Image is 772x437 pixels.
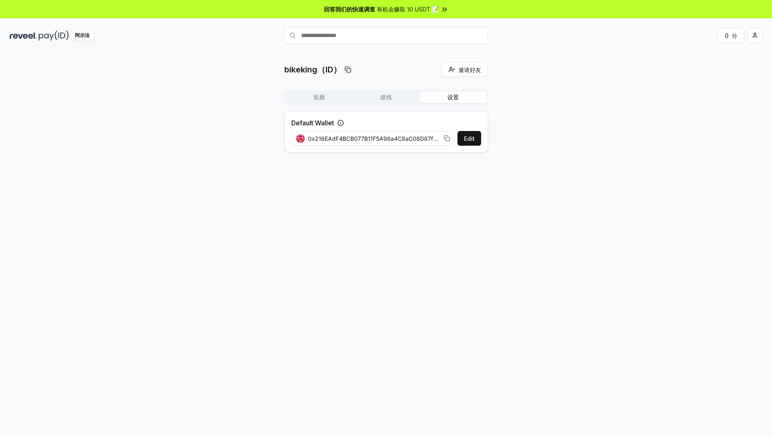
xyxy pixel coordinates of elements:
img: 揭示黑暗 [10,31,37,41]
font: bikeking（ID） [284,65,341,74]
font: 有机会赚取 10 USDT 📝 [377,6,439,13]
font: 阿尔法 [75,32,90,38]
font: 回答我们的快速调查 [324,6,375,13]
button: Edit [457,131,481,146]
img: 付款编号 [39,31,69,41]
font: 路线 [381,94,392,101]
font: 分 [732,32,737,39]
button: 0分 [718,28,744,43]
font: 0 [725,32,728,39]
label: Default Wallet [291,118,334,128]
font: 邀请好友 [458,66,481,73]
font: 设置 [447,94,459,101]
span: 0x216EAdF4BCB077B11F5A98a4C8aC08D87fd391f9 [308,134,440,143]
font: 轮廓 [314,94,325,101]
button: 邀请好友 [442,62,488,77]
